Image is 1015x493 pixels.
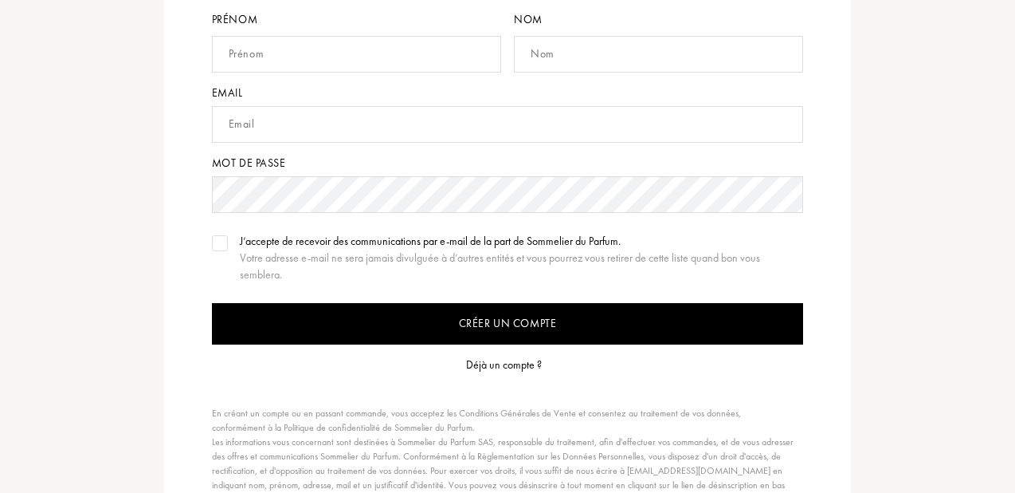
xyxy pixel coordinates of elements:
[514,36,803,73] input: Nom
[212,85,804,101] div: Email
[212,11,507,28] div: Prénom
[466,357,542,373] div: Déjà un compte ?
[240,250,804,283] div: Votre adresse e-mail ne sera jamais divulguée à d’autres entités et vous pourrez vous retirer de ...
[466,357,550,373] a: Déjà un compte ?
[212,155,804,172] div: Mot de passe
[514,11,803,28] div: Nom
[214,239,225,247] img: valide.svg
[240,233,804,250] div: J’accepte de recevoir des communications par e-mail de la part de Sommelier du Parfum.
[212,106,804,143] input: Email
[212,36,501,73] input: Prénom
[212,303,804,345] input: Créer un compte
